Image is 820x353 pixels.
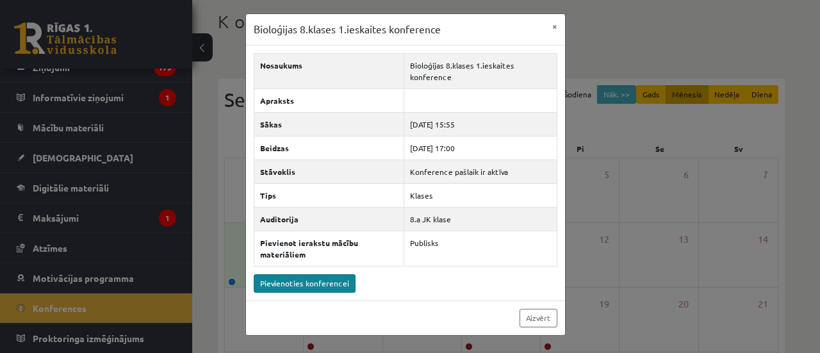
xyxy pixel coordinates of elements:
[254,112,404,136] th: Sākas
[404,136,557,160] td: [DATE] 17:00
[404,53,557,88] td: Bioloģijas 8.klases 1.ieskaites konference
[545,14,565,38] button: ×
[254,207,404,231] th: Auditorija
[404,231,557,266] td: Publisks
[254,88,404,112] th: Apraksts
[404,112,557,136] td: [DATE] 15:55
[404,160,557,183] td: Konference pašlaik ir aktīva
[404,183,557,207] td: Klases
[404,207,557,231] td: 8.a JK klase
[520,309,557,327] a: Aizvērt
[254,22,441,37] h3: Bioloģijas 8.klases 1.ieskaites konference
[254,183,404,207] th: Tips
[254,274,356,293] a: Pievienoties konferencei
[254,160,404,183] th: Stāvoklis
[254,231,404,266] th: Pievienot ierakstu mācību materiāliem
[254,53,404,88] th: Nosaukums
[254,136,404,160] th: Beidzas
